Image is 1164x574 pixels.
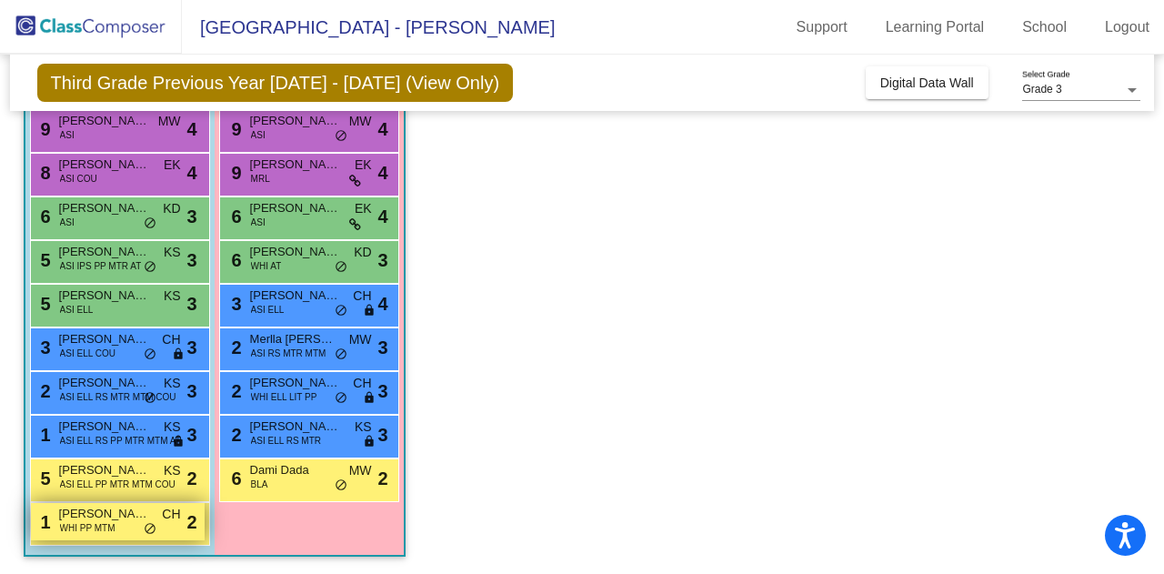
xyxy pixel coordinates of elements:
span: do_not_disturb_alt [335,260,347,275]
span: [PERSON_NAME] [250,374,341,392]
span: [PERSON_NAME] [250,112,341,130]
span: do_not_disturb_alt [335,391,347,406]
span: CH [162,505,180,524]
span: [PERSON_NAME] [59,418,150,436]
span: do_not_disturb_alt [335,304,347,318]
span: 3 [186,378,196,405]
span: MW [349,330,372,349]
a: Learning Portal [871,13,999,42]
span: do_not_disturb_alt [144,391,156,406]
span: [PERSON_NAME] Cyclegar [59,287,150,305]
span: [PERSON_NAME] [250,156,341,174]
span: [PERSON_NAME] [250,287,341,305]
span: ASI ELL COU [60,347,115,360]
span: ASI ELL RS MTR [251,434,321,448]
span: 9 [227,119,242,139]
span: ASI COU [60,172,97,186]
span: KS [164,418,181,437]
a: Support [782,13,862,42]
span: 5 [36,468,51,488]
span: ASI [251,216,266,229]
span: do_not_disturb_alt [335,347,347,362]
span: do_not_disturb_alt [144,522,156,537]
span: 9 [227,163,242,183]
span: 3 [186,247,196,274]
span: ASI [60,128,75,142]
span: WHI PP MTM [60,521,115,535]
span: 2 [186,465,196,492]
span: 4 [186,159,196,186]
span: 3 [227,294,242,314]
a: School [1008,13,1081,42]
span: 5 [36,294,51,314]
span: Merlla [PERSON_NAME] [250,330,341,348]
span: do_not_disturb_alt [144,217,156,231]
span: CH [353,374,371,393]
span: Dami Dada [250,461,341,479]
span: [PERSON_NAME] [59,156,150,174]
span: 6 [227,468,242,488]
span: EK [355,156,372,175]
span: ASI [251,128,266,142]
span: [PERSON_NAME] [59,374,150,392]
span: [PERSON_NAME] [250,199,341,217]
span: KD [163,199,180,218]
a: Logout [1090,13,1164,42]
span: lock [172,347,185,362]
span: KS [164,287,181,306]
span: MW [158,112,181,131]
span: lock [363,435,376,449]
span: 2 [36,381,51,401]
span: do_not_disturb_alt [144,260,156,275]
span: KS [164,243,181,262]
span: 3 [186,290,196,317]
span: KS [355,418,372,437]
span: WHI ELL LIT PP [251,390,317,404]
span: ASI ELL RS PP MTR MTM AT [60,434,181,448]
span: 3 [377,378,387,405]
span: 3 [36,337,51,357]
button: Digital Data Wall [866,66,988,99]
span: 3 [186,203,196,230]
span: MRL [251,172,270,186]
span: MW [349,112,372,131]
span: 2 [186,509,196,536]
span: [PERSON_NAME] [59,330,150,348]
span: [GEOGRAPHIC_DATA] - [PERSON_NAME] [182,13,555,42]
span: 2 [377,465,387,492]
span: 8 [36,163,51,183]
span: 3 [377,334,387,361]
span: CH [162,330,180,349]
span: WHI AT [251,259,282,273]
span: [PERSON_NAME] [59,243,150,261]
span: 3 [186,421,196,448]
span: 9 [36,119,51,139]
span: ASI ELL [60,303,94,317]
span: 4 [377,116,387,143]
span: 4 [377,290,387,317]
span: 5 [36,250,51,270]
span: [PERSON_NAME] [250,243,341,261]
span: BLA [251,478,268,491]
span: 1 [36,512,51,532]
span: EK [164,156,181,175]
span: 2 [227,381,242,401]
span: lock [172,435,185,449]
span: 1 [36,425,51,445]
span: [PERSON_NAME] [59,461,150,479]
span: do_not_disturb_alt [144,347,156,362]
span: ASI ELL PP MTR MTM COU [60,478,176,491]
span: 2 [227,337,242,357]
span: Grade 3 [1022,83,1061,96]
span: KD [354,243,371,262]
span: do_not_disturb_alt [335,129,347,144]
span: 2 [227,425,242,445]
span: 3 [377,247,387,274]
span: 4 [377,203,387,230]
span: lock [363,304,376,318]
span: [PERSON_NAME] [250,418,341,436]
span: KS [164,374,181,393]
span: 6 [36,206,51,227]
span: [PERSON_NAME] [59,112,150,130]
span: ASI ELL RS MTR MTM COU [60,390,176,404]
